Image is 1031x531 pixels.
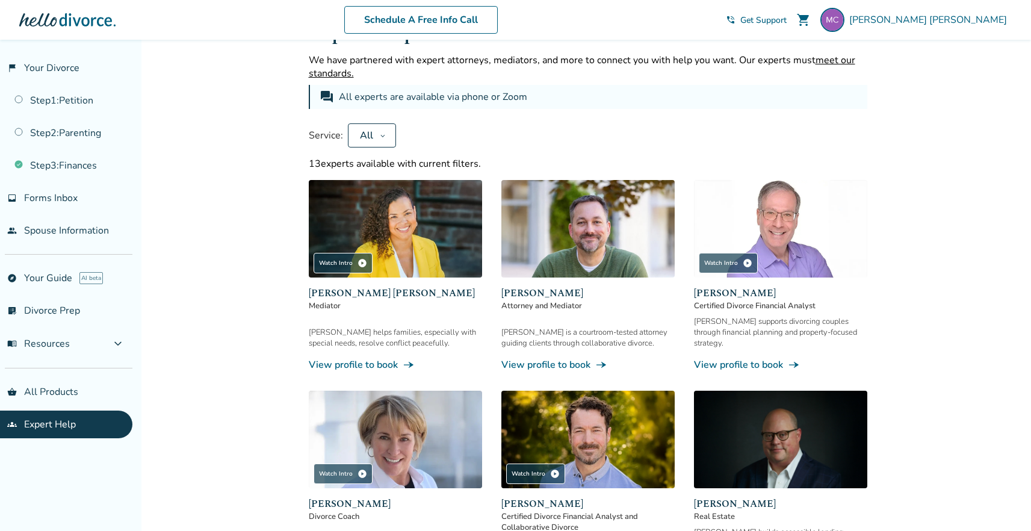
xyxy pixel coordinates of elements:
[309,157,867,170] div: 13 experts available with current filters.
[849,13,1012,26] span: [PERSON_NAME] [PERSON_NAME]
[501,300,675,311] span: Attorney and Mediator
[309,300,482,311] span: Mediator
[694,300,867,311] span: Certified Divorce Financial Analyst
[743,258,752,268] span: play_circle
[550,469,560,479] span: play_circle
[7,273,17,283] span: explore
[796,13,811,27] span: shopping_cart
[7,387,17,397] span: shopping_basket
[788,359,800,371] span: line_end_arrow_notch
[694,358,867,371] a: View profile to bookline_end_arrow_notch
[501,497,675,511] span: [PERSON_NAME]
[7,226,17,235] span: people
[111,337,125,351] span: expand_more
[7,420,17,429] span: groups
[971,473,1031,531] iframe: Chat Widget
[694,286,867,300] span: [PERSON_NAME]
[506,464,565,484] div: Watch Intro
[694,497,867,511] span: [PERSON_NAME]
[309,54,855,80] span: meet our standards.
[309,511,482,522] span: Divorce Coach
[314,464,373,484] div: Watch Intro
[7,337,70,350] span: Resources
[501,358,675,371] a: View profile to bookline_end_arrow_notch
[501,180,675,278] img: Neil Forester
[309,286,482,300] span: [PERSON_NAME] [PERSON_NAME]
[320,90,334,104] span: forum
[403,359,415,371] span: line_end_arrow_notch
[348,123,396,147] button: All
[740,14,787,26] span: Get Support
[7,63,17,73] span: flag_2
[309,391,482,488] img: Kim Goodman
[7,306,17,315] span: list_alt_check
[694,391,867,488] img: Chris Freemott
[501,391,675,488] img: John Duffy
[309,497,482,511] span: [PERSON_NAME]
[501,286,675,300] span: [PERSON_NAME]
[309,327,482,349] div: [PERSON_NAME] helps families, especially with special needs, resolve conflict peacefully.
[314,253,373,273] div: Watch Intro
[726,15,735,25] span: phone_in_talk
[694,511,867,522] span: Real Estate
[694,180,867,278] img: Jeff Landers
[7,339,17,349] span: menu_book
[726,14,787,26] a: phone_in_talkGet Support
[344,6,498,34] a: Schedule A Free Info Call
[501,327,675,349] div: [PERSON_NAME] is a courtroom-tested attorney guiding clients through collaborative divorce.
[309,54,867,80] p: We have partnered with expert attorneys, mediators, and more to connect you with help you want. O...
[309,358,482,371] a: View profile to bookline_end_arrow_notch
[595,359,607,371] span: line_end_arrow_notch
[309,180,482,278] img: Claudia Brown Coulter
[24,191,78,205] span: Forms Inbox
[358,258,367,268] span: play_circle
[79,272,103,284] span: AI beta
[699,253,758,273] div: Watch Intro
[309,129,343,142] span: Service:
[694,316,867,349] div: [PERSON_NAME] supports divorcing couples through financial planning and property-focused strategy.
[7,193,17,203] span: inbox
[339,90,530,104] div: All experts are available via phone or Zoom
[358,129,375,142] div: All
[820,8,844,32] img: Testing CA
[358,469,367,479] span: play_circle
